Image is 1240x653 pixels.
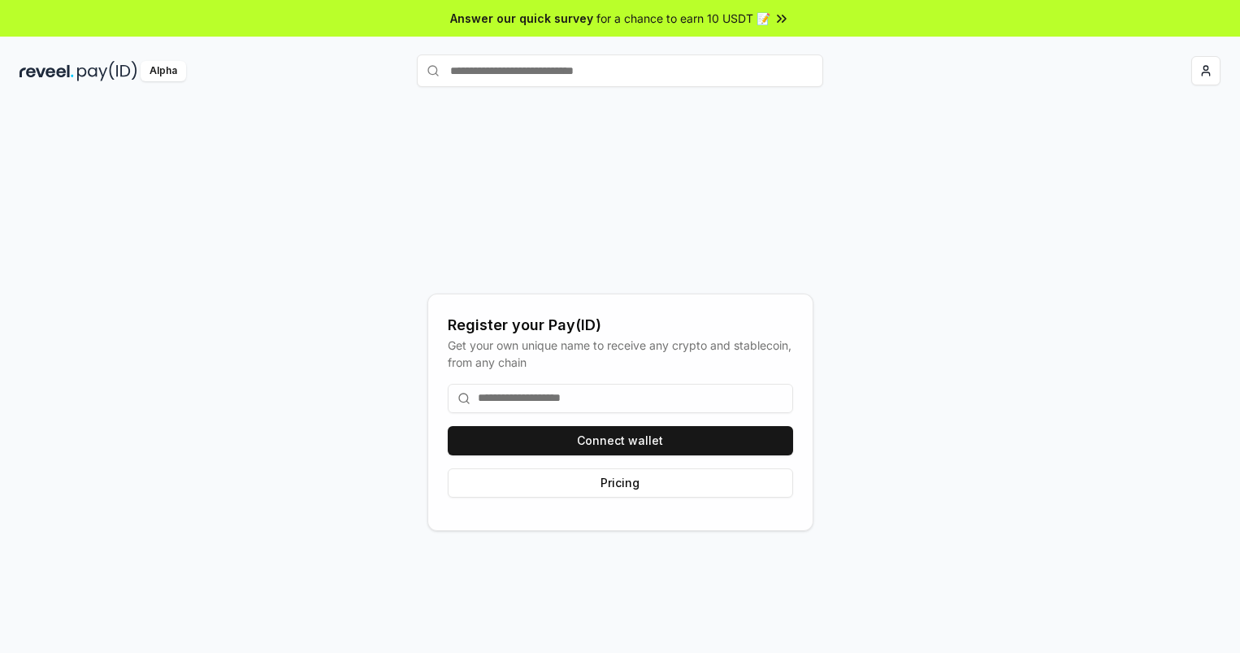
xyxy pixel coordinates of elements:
img: reveel_dark [20,61,74,81]
div: Register your Pay(ID) [448,314,793,337]
button: Connect wallet [448,426,793,455]
button: Pricing [448,468,793,498]
div: Get your own unique name to receive any crypto and stablecoin, from any chain [448,337,793,371]
span: for a chance to earn 10 USDT 📝 [596,10,770,27]
span: Answer our quick survey [450,10,593,27]
div: Alpha [141,61,186,81]
img: pay_id [77,61,137,81]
